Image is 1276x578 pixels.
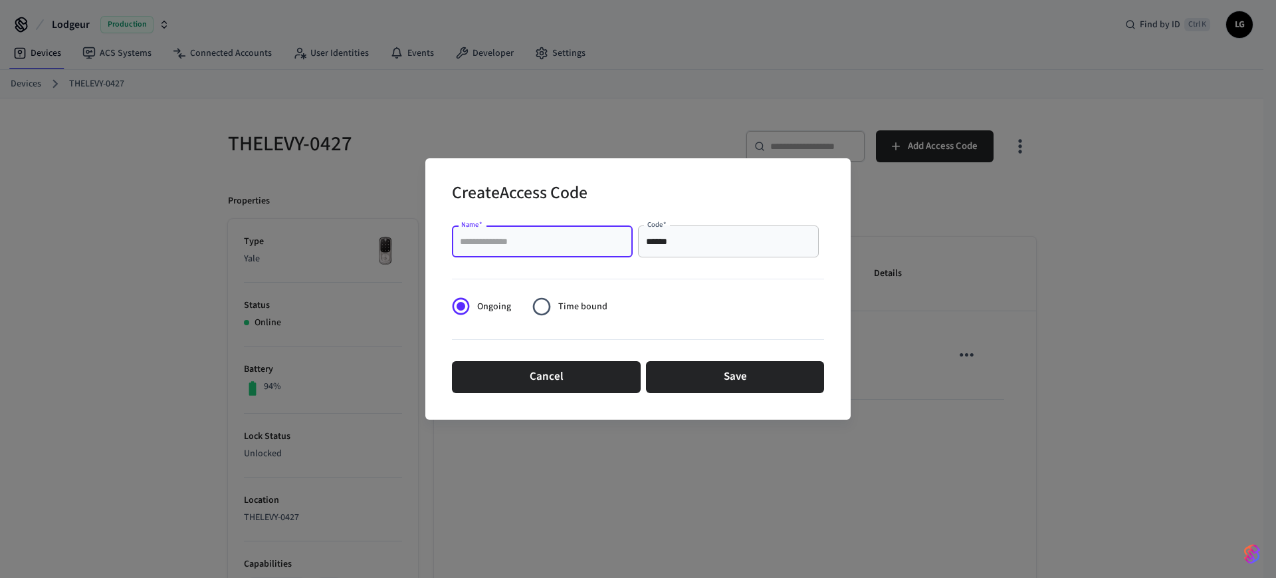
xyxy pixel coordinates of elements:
button: Cancel [452,361,641,393]
h2: Create Access Code [452,174,587,215]
span: Ongoing [477,300,511,314]
label: Name [461,219,482,229]
button: Save [646,361,824,393]
span: Time bound [558,300,607,314]
label: Code [647,219,667,229]
img: SeamLogoGradient.69752ec5.svg [1244,543,1260,565]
